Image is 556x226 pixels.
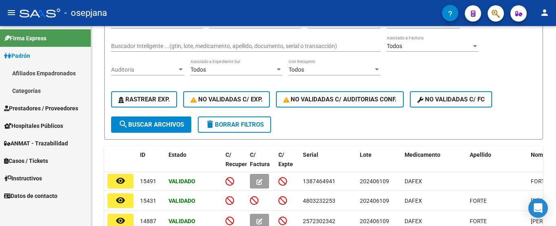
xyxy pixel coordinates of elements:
datatable-header-cell: Estado [165,146,222,182]
span: Buscar Archivos [118,121,184,128]
span: Todos [190,66,206,73]
span: ANMAT - Trazabilidad [4,139,68,148]
span: DAFEX [405,197,422,204]
button: No Validadas c/ Auditorias Conf. [276,91,404,108]
span: FORTE [470,218,487,224]
button: Borrar Filtros [198,116,271,133]
span: Estado [169,151,186,158]
span: No Validadas c/ Auditorias Conf. [283,96,397,103]
span: Firma Express [4,34,46,43]
strong: Validado [169,197,195,204]
datatable-header-cell: C/ Expte [275,146,300,182]
span: C/ Factura [250,151,270,167]
button: No validadas c/ FC [410,91,492,108]
span: Hospitales Públicos [4,121,63,130]
span: Borrar Filtros [205,121,264,128]
datatable-header-cell: Lote [357,146,401,182]
span: Lote [360,151,372,158]
button: Open calendar [292,19,300,27]
mat-icon: delete [205,119,215,129]
span: ID [140,151,145,158]
span: Serial [303,151,318,158]
datatable-header-cell: Apellido [466,146,528,182]
datatable-header-cell: C/ Factura [247,146,275,182]
span: Casos / Tickets [4,156,48,165]
span: 202406109 [360,178,389,184]
datatable-header-cell: ID [137,146,165,182]
button: Buscar Archivos [111,116,191,133]
mat-icon: menu [7,8,16,18]
span: C/ Recupero [225,151,250,167]
mat-icon: remove_red_eye [116,176,125,186]
span: Datos de contacto [4,191,57,200]
span: No Validadas c/ Exp. [190,96,263,103]
mat-icon: search [118,119,128,129]
span: Todos [387,43,402,49]
span: 2572302342 [303,218,335,224]
strong: Validado [169,178,195,184]
mat-icon: remove_red_eye [116,195,125,205]
strong: Validado [169,218,195,224]
datatable-header-cell: Medicamento [401,146,466,182]
span: Todos [289,66,304,73]
mat-icon: person [540,8,549,18]
span: FORTE [470,197,487,204]
span: Prestadores / Proveedores [4,104,78,113]
datatable-header-cell: C/ Recupero [222,146,247,182]
span: 1387464941 [303,178,335,184]
span: 15491 [140,178,156,184]
span: 4803232253 [303,197,335,204]
span: Nombre [531,151,552,158]
span: Medicamento [405,151,440,158]
span: Padrón [4,51,30,60]
button: Rastrear Exp. [111,91,177,108]
datatable-header-cell: Serial [300,146,357,182]
span: 202406109 [360,218,389,224]
span: C/ Expte [278,151,293,167]
span: DAFEX [405,218,422,224]
span: Instructivos [4,174,42,183]
span: Apellido [470,151,491,158]
span: 14887 [140,218,156,224]
span: - osepjana [64,4,107,22]
span: DAFEX [405,178,422,184]
div: Open Intercom Messenger [528,198,548,218]
mat-icon: remove_red_eye [116,216,125,226]
span: 202406109 [360,197,389,204]
span: No validadas c/ FC [417,96,485,103]
span: Auditoria [111,66,177,73]
span: 15431 [140,197,156,204]
span: Rastrear Exp. [118,96,170,103]
button: No Validadas c/ Exp. [183,91,270,108]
